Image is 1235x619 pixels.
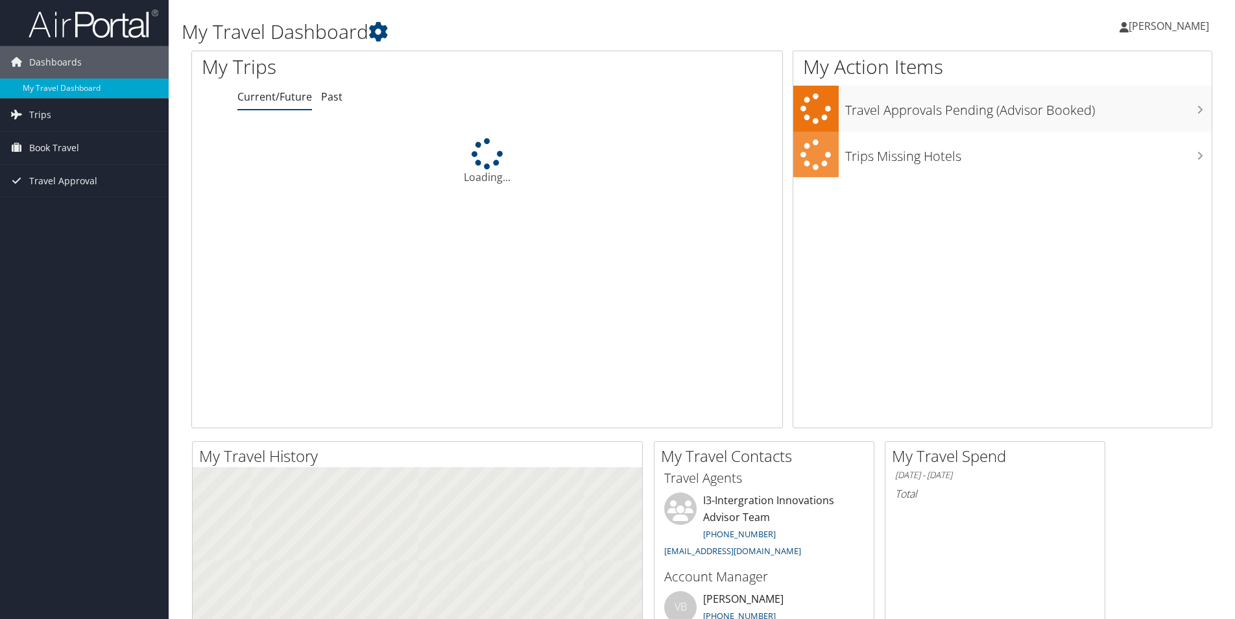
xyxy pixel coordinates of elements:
span: [PERSON_NAME] [1129,19,1209,33]
h3: Trips Missing Hotels [845,141,1212,165]
h1: My Trips [202,53,527,80]
h3: Travel Agents [664,469,864,487]
h1: My Travel Dashboard [182,18,875,45]
img: airportal-logo.png [29,8,158,39]
a: [EMAIL_ADDRESS][DOMAIN_NAME] [664,545,801,557]
a: [PERSON_NAME] [1120,6,1222,45]
h2: My Travel History [199,445,642,467]
a: Past [321,90,342,104]
h6: Total [895,487,1095,501]
div: Loading... [192,138,782,185]
span: Dashboards [29,46,82,79]
li: I3-Intergration Innovations Advisor Team [658,492,870,562]
a: Travel Approvals Pending (Advisor Booked) [793,86,1212,132]
h2: My Travel Spend [892,445,1105,467]
a: [PHONE_NUMBER] [703,528,776,540]
span: Travel Approval [29,165,97,197]
h3: Account Manager [664,568,864,586]
a: Trips Missing Hotels [793,132,1212,178]
h1: My Action Items [793,53,1212,80]
h2: My Travel Contacts [661,445,874,467]
span: Book Travel [29,132,79,164]
span: Trips [29,99,51,131]
a: Current/Future [237,90,312,104]
h6: [DATE] - [DATE] [895,469,1095,481]
h3: Travel Approvals Pending (Advisor Booked) [845,95,1212,119]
